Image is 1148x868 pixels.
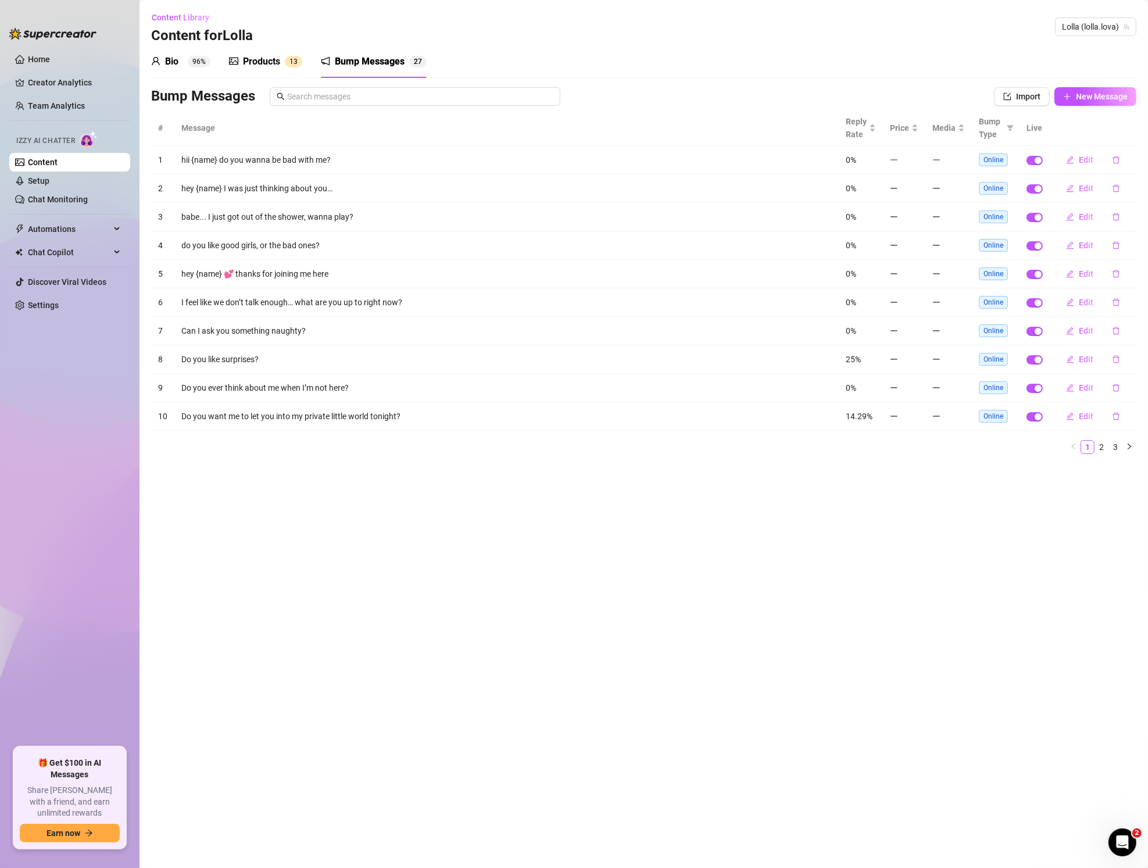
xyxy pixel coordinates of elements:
[1020,110,1050,146] th: Live
[846,412,872,421] span: 14.29%
[890,270,898,278] span: minus
[979,410,1008,423] span: Online
[932,270,940,278] span: minus
[932,355,940,363] span: minus
[1122,440,1136,454] button: right
[1103,151,1129,169] button: delete
[846,269,856,278] span: 0%
[1112,327,1120,335] span: delete
[1079,412,1093,421] span: Edit
[151,374,174,402] td: 9
[1112,184,1120,192] span: delete
[1079,212,1093,222] span: Edit
[1057,350,1103,369] button: Edit
[151,288,174,317] td: 6
[321,56,330,66] span: notification
[1067,440,1081,454] button: left
[28,158,58,167] a: Content
[16,135,75,147] span: Izzy AI Chatter
[1112,384,1120,392] span: delete
[1103,322,1129,340] button: delete
[890,241,898,249] span: minus
[979,210,1008,223] span: Online
[151,260,174,288] td: 5
[846,383,856,392] span: 0%
[979,296,1008,309] span: Online
[151,174,174,203] td: 2
[174,374,839,402] td: Do you ever think about me when I’m not here?
[1103,208,1129,226] button: delete
[1057,179,1103,198] button: Edit
[28,176,49,185] a: Setup
[1070,443,1077,450] span: left
[287,90,553,103] input: Search messages
[890,156,898,164] span: minus
[229,56,238,66] span: picture
[294,58,298,66] span: 3
[1103,378,1129,397] button: delete
[932,298,940,306] span: minus
[174,231,839,260] td: do you like good girls, or the bad ones?
[418,58,422,66] span: 7
[994,87,1050,106] button: Import
[979,324,1008,337] span: Online
[1057,407,1103,426] button: Edit
[890,327,898,335] span: minus
[1076,92,1128,101] span: New Message
[151,317,174,345] td: 7
[174,345,839,374] td: Do you like surprises?
[1057,322,1103,340] button: Edit
[1066,384,1074,392] span: edit
[1095,440,1108,454] li: 2
[335,55,405,69] div: Bump Messages
[85,829,93,837] span: arrow-right
[1112,355,1120,363] span: delete
[174,203,839,231] td: babe... I just got out of the shower, wanna play?
[846,241,856,250] span: 0%
[1108,828,1136,856] iframe: Intercom live chat
[277,92,285,101] span: search
[151,110,174,146] th: #
[932,213,940,221] span: minus
[1112,412,1120,420] span: delete
[151,146,174,174] td: 1
[979,267,1008,280] span: Online
[1126,443,1133,450] span: right
[839,110,883,146] th: Reply Rate
[1109,441,1122,453] a: 3
[932,327,940,335] span: minus
[243,55,280,69] div: Products
[151,345,174,374] td: 8
[1066,270,1074,278] span: edit
[890,384,898,392] span: minus
[979,153,1008,166] span: Online
[414,58,418,66] span: 2
[1079,184,1093,193] span: Edit
[1108,440,1122,454] li: 3
[285,56,302,67] sup: 13
[1103,407,1129,426] button: delete
[1079,383,1093,392] span: Edit
[925,110,972,146] th: Media
[15,224,24,234] span: thunderbolt
[1066,213,1074,221] span: edit
[932,156,940,164] span: minus
[151,203,174,231] td: 3
[1103,236,1129,255] button: delete
[1057,265,1103,283] button: Edit
[846,115,867,141] span: Reply Rate
[1103,265,1129,283] button: delete
[890,184,898,192] span: minus
[890,122,909,134] span: Price
[932,122,956,134] span: Media
[28,73,121,92] a: Creator Analytics
[151,27,253,45] h3: Content for Lolla
[28,101,85,110] a: Team Analytics
[1057,293,1103,312] button: Edit
[1062,18,1129,35] span: Lolla (lolla.lova)
[1007,124,1014,131] span: filter
[883,110,925,146] th: Price
[1123,23,1130,30] span: team
[1079,155,1093,165] span: Edit
[846,355,861,364] span: 25%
